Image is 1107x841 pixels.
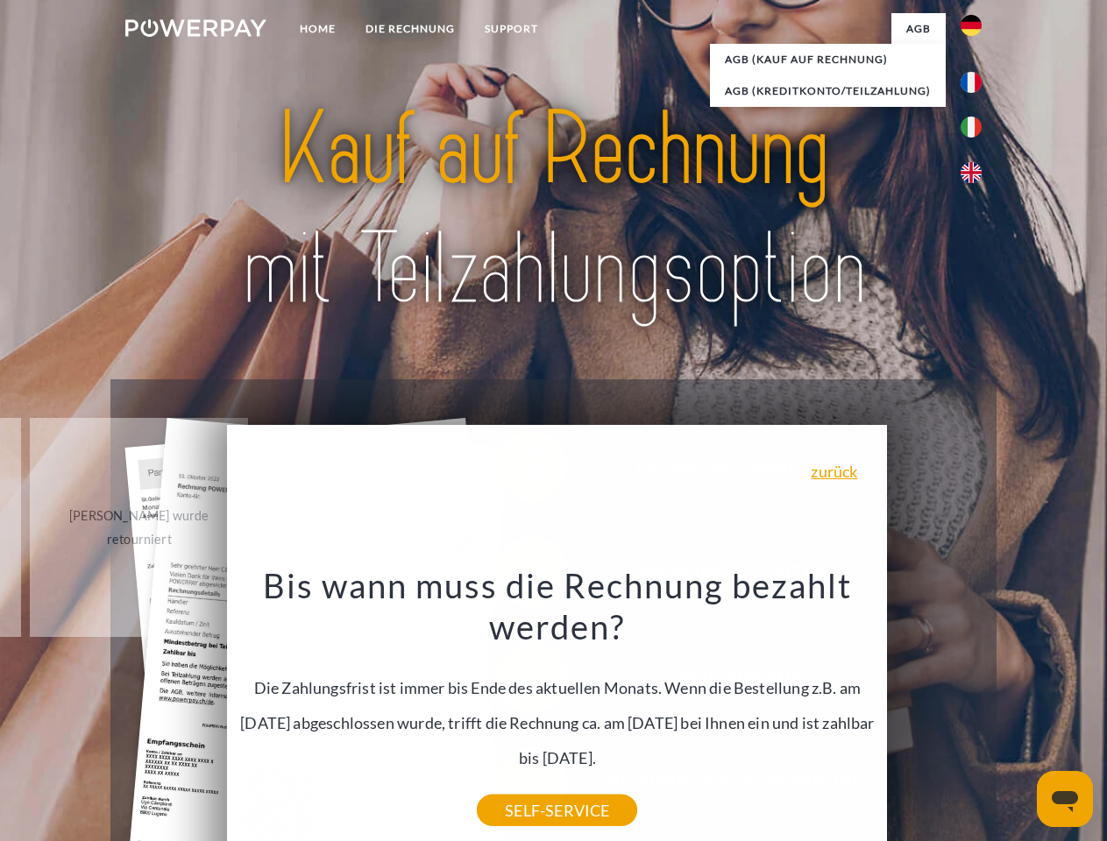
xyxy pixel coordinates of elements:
[40,504,238,551] div: [PERSON_NAME] wurde retourniert
[961,15,982,36] img: de
[470,13,553,45] a: SUPPORT
[961,162,982,183] img: en
[351,13,470,45] a: DIE RECHNUNG
[710,44,946,75] a: AGB (Kauf auf Rechnung)
[891,13,946,45] a: agb
[961,72,982,93] img: fr
[238,564,877,648] h3: Bis wann muss die Rechnung bezahlt werden?
[167,84,940,336] img: title-powerpay_de.svg
[710,75,946,107] a: AGB (Kreditkonto/Teilzahlung)
[811,463,857,479] a: zurück
[477,795,637,826] a: SELF-SERVICE
[238,564,877,810] div: Die Zahlungsfrist ist immer bis Ende des aktuellen Monats. Wenn die Bestellung z.B. am [DATE] abg...
[285,13,351,45] a: Home
[1037,771,1093,827] iframe: Schaltfläche zum Öffnen des Messaging-Fensters
[961,117,982,138] img: it
[125,19,266,37] img: logo-powerpay-white.svg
